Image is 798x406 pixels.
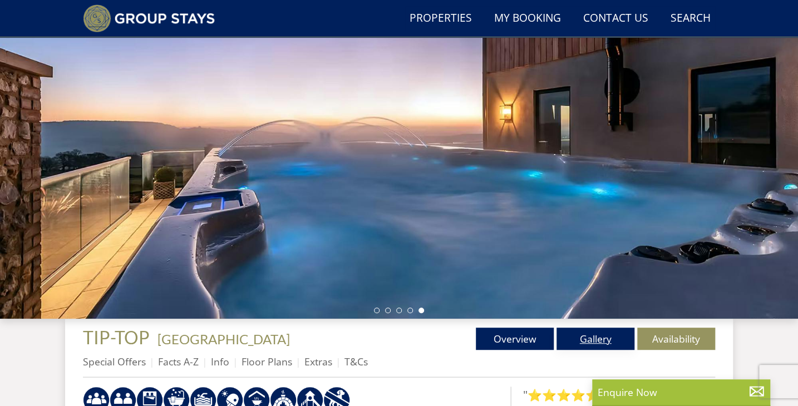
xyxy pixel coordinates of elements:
span: - [153,331,290,347]
a: Contact Us [579,6,653,31]
a: Extras [304,355,332,368]
a: Availability [637,328,715,350]
a: Floor Plans [242,355,292,368]
a: Facts A-Z [158,355,199,368]
a: T&Cs [344,355,368,368]
span: TIP-TOP [83,326,150,348]
a: Info [211,355,229,368]
a: Search [666,6,715,31]
a: [GEOGRAPHIC_DATA] [157,331,290,347]
p: Enquire Now [598,385,765,399]
a: Properties [405,6,476,31]
a: Overview [476,328,554,350]
a: Special Offers [83,355,146,368]
a: TIP-TOP [83,326,153,348]
a: My Booking [490,6,565,31]
a: Gallery [556,328,634,350]
img: Group Stays [83,4,215,32]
